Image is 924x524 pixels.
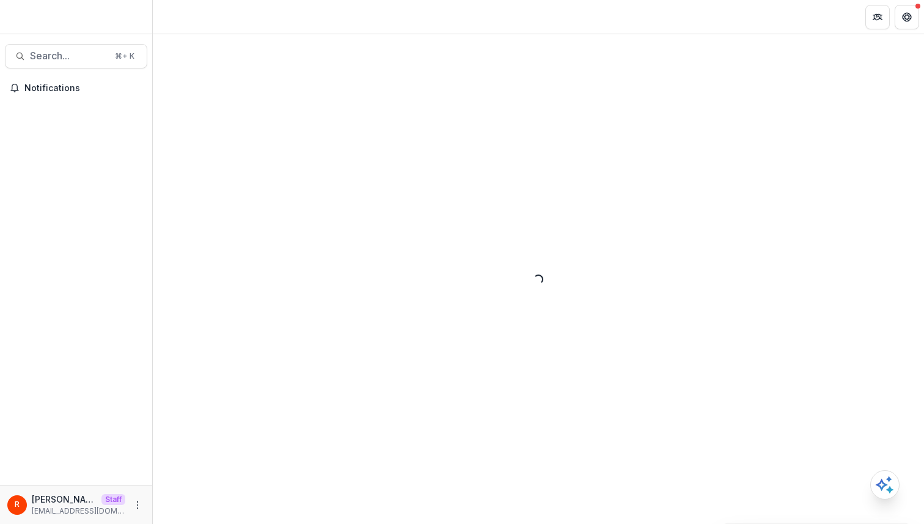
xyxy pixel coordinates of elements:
[32,493,97,506] p: [PERSON_NAME]
[130,498,145,512] button: More
[24,83,142,94] span: Notifications
[15,501,20,509] div: Raj
[112,50,137,63] div: ⌘ + K
[30,50,108,62] span: Search...
[32,506,125,517] p: [EMAIL_ADDRESS][DOMAIN_NAME]
[5,44,147,68] button: Search...
[895,5,919,29] button: Get Help
[865,5,890,29] button: Partners
[5,78,147,98] button: Notifications
[101,494,125,505] p: Staff
[870,470,900,500] button: Open AI Assistant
